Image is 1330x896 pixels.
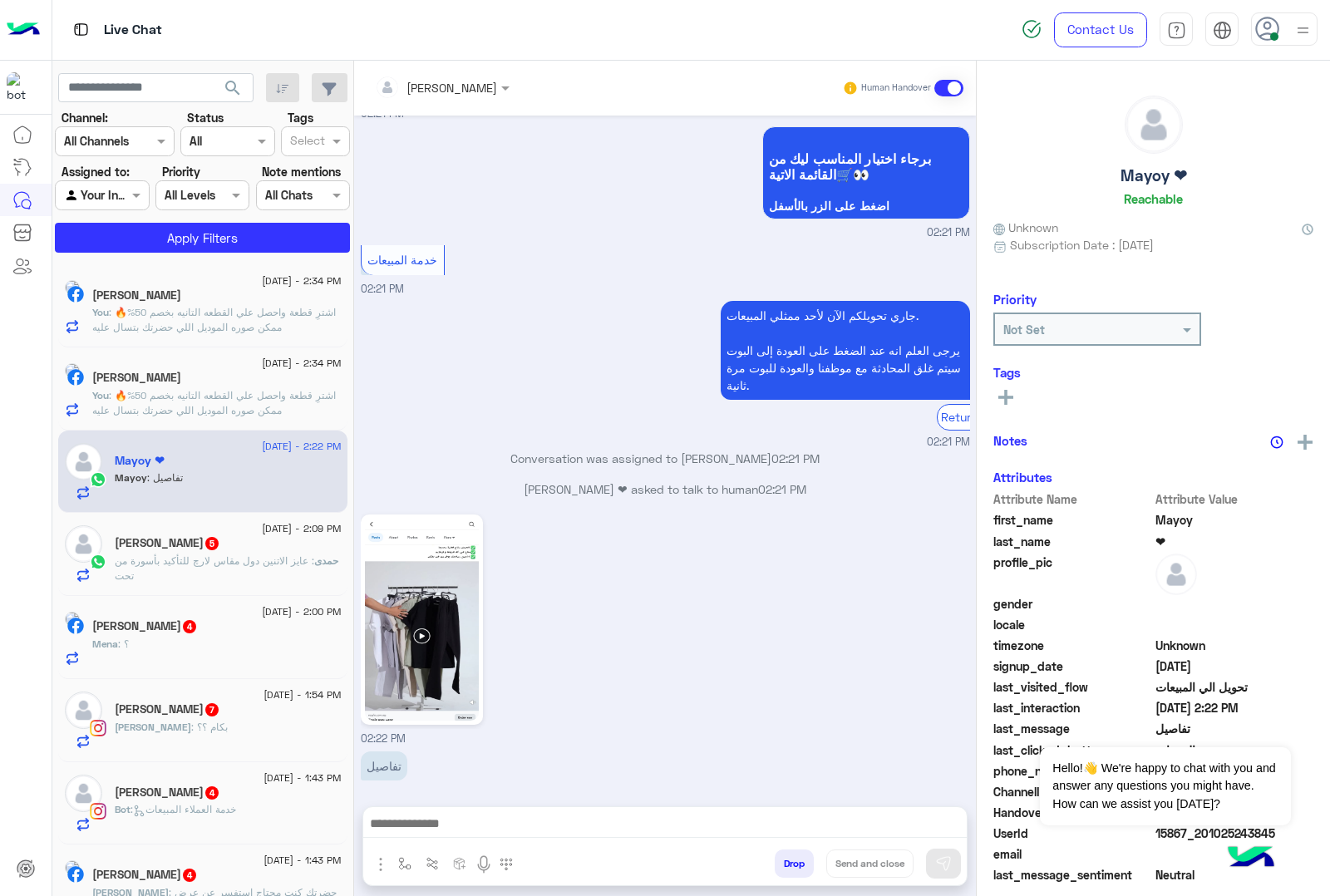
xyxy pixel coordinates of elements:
[65,860,80,875] img: picture
[191,721,228,733] span: بكام ؟؟
[288,109,313,126] label: Tags
[262,439,341,454] span: [DATE] - 2:22 PM
[205,786,219,800] span: 4
[71,19,91,40] img: tab
[1155,825,1314,842] span: 15867_201025243845
[398,857,411,870] img: select flow
[392,849,419,877] button: select flow
[993,720,1152,737] span: last_message
[1155,533,1314,550] span: ❤
[115,536,220,550] h5: حمدى علوان
[426,857,439,870] img: Trigger scenario
[365,519,479,721] img: 628746090099986.jpg
[92,288,181,303] h5: محمد مطر
[993,533,1152,550] span: last_name
[92,306,336,333] span: اشترِ قطعة واحصل علي القطعه التانيه بخصم 50%🔥 ممكن صوره الموديل اللي حضرتك بتسال عليه
[927,435,970,450] span: 02:21 PM
[131,803,236,815] span: : خدمة العملاء المبيعات
[264,853,341,868] span: [DATE] - 1:43 PM
[1213,21,1232,40] img: tab
[361,788,406,800] span: 02:22 PM
[62,163,130,180] label: Assigned to:
[65,443,102,480] img: defaultAdmin.png
[262,604,341,619] span: [DATE] - 2:00 PM
[92,389,336,416] span: اشترِ قطعة واحصل علي القطعه التانيه بخصم 50%🔥 ممكن صوره الموديل اللي حضرتك بتسال عليه
[1293,20,1313,41] img: profile
[993,866,1152,884] span: last_message_sentiment
[205,537,219,550] span: 5
[115,721,191,733] span: [PERSON_NAME]
[1160,12,1193,47] a: tab
[1121,166,1187,185] h5: Mayoy ❤
[993,292,1037,307] h6: Priority
[90,803,106,820] img: Instagram
[993,595,1152,613] span: gender
[115,554,314,582] span: عايز الاتنين دول مقاس لارچ للتأكيد بأسورة من تحت
[993,741,1152,759] span: last_clicked_button
[115,454,165,468] h5: Mayoy ❤
[1054,12,1147,47] a: Contact Us
[92,868,198,882] h5: Mahmoud Mohamed
[55,223,350,253] button: Apply Filters
[721,301,970,400] p: 16/9/2025, 2:21 PM
[993,804,1152,821] span: HandoverOn
[1040,747,1290,825] span: Hello!👋 We're happy to chat with you and answer any questions you might have. How can we assist y...
[361,480,970,498] p: [PERSON_NAME] ❤ asked to talk to human
[771,451,820,465] span: 02:21 PM
[1022,19,1042,39] img: spinner
[65,775,102,812] img: defaultAdmin.png
[993,845,1152,863] span: email
[1155,511,1314,529] span: Mayoy
[993,657,1152,675] span: signup_date
[1155,678,1314,696] span: تحويل الي المبيعات
[993,678,1152,696] span: last_visited_flow
[419,849,446,877] button: Trigger scenario
[361,732,406,745] span: 02:22 PM
[993,433,1027,448] h6: Notes
[993,365,1313,380] h6: Tags
[115,785,220,800] h5: Mena Fayez
[264,687,341,702] span: [DATE] - 1:54 PM
[1222,830,1280,888] img: hulul-logo.png
[775,849,814,878] button: Drop
[187,109,224,126] label: Status
[927,225,970,241] span: 02:21 PM
[65,692,102,729] img: defaultAdmin.png
[769,199,963,213] span: اضغط على الزر بالأسفل
[65,612,80,627] img: picture
[262,356,341,371] span: [DATE] - 2:34 PM
[1155,637,1314,654] span: Unknown
[92,619,198,633] h5: Mena Fayez
[361,450,970,467] p: Conversation was assigned to [PERSON_NAME]
[7,12,40,47] img: Logo
[67,369,84,386] img: Facebook
[262,521,341,536] span: [DATE] - 2:09 PM
[371,854,391,874] img: send attachment
[65,363,80,378] img: picture
[65,280,80,295] img: picture
[993,511,1152,529] span: first_name
[993,783,1152,800] span: ChannelId
[1126,96,1182,153] img: defaultAdmin.png
[1167,21,1186,40] img: tab
[361,283,404,295] span: 02:21 PM
[67,618,84,634] img: Facebook
[1155,845,1314,863] span: null
[935,855,952,872] img: send message
[937,404,1016,430] div: Return to Bot
[1298,435,1313,450] img: add
[262,163,341,180] label: Note mentions
[90,554,106,570] img: WhatsApp
[993,616,1152,633] span: locale
[262,273,341,288] span: [DATE] - 2:34 PM
[993,762,1152,780] span: phone_number
[993,554,1152,592] span: profile_pic
[1155,657,1314,675] span: 2025-09-16T11:20:26.017Z
[1155,866,1314,884] span: 0
[162,163,200,180] label: Priority
[993,470,1052,485] h6: Attributes
[861,81,931,95] small: Human Handover
[1155,699,1314,716] span: 2025-09-16T11:22:42.259Z
[446,849,474,877] button: create order
[92,306,109,318] span: You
